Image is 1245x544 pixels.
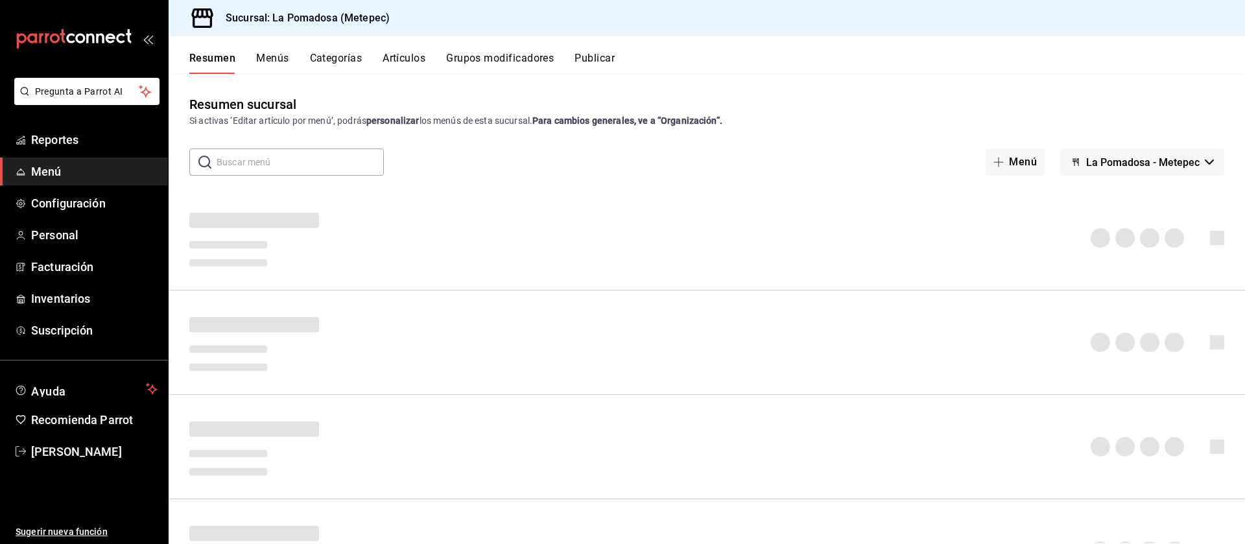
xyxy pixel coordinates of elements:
[1086,156,1200,169] span: La Pomadosa - Metepec
[31,163,158,180] span: Menú
[986,148,1045,176] button: Menú
[256,52,289,74] button: Menús
[189,114,1224,128] div: Si activas ‘Editar artículo por menú’, podrás los menús de esta sucursal.
[446,52,554,74] button: Grupos modificadores
[189,52,1245,74] div: navigation tabs
[310,52,362,74] button: Categorías
[9,94,160,108] a: Pregunta a Parrot AI
[31,226,158,244] span: Personal
[217,149,384,175] input: Buscar menú
[31,290,158,307] span: Inventarios
[189,95,296,114] div: Resumen sucursal
[31,443,158,460] span: [PERSON_NAME]
[16,525,158,539] span: Sugerir nueva función
[35,85,139,99] span: Pregunta a Parrot AI
[189,52,235,74] button: Resumen
[1060,148,1224,176] button: La Pomadosa - Metepec
[14,78,160,105] button: Pregunta a Parrot AI
[31,258,158,276] span: Facturación
[383,52,425,74] button: Artículos
[532,115,722,126] strong: Para cambios generales, ve a “Organización”.
[31,195,158,212] span: Configuración
[143,34,153,44] button: open_drawer_menu
[31,381,141,397] span: Ayuda
[31,131,158,148] span: Reportes
[31,322,158,339] span: Suscripción
[575,52,615,74] button: Publicar
[31,411,158,429] span: Recomienda Parrot
[215,10,390,26] h3: Sucursal: La Pomadosa (Metepec)
[366,115,420,126] strong: personalizar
